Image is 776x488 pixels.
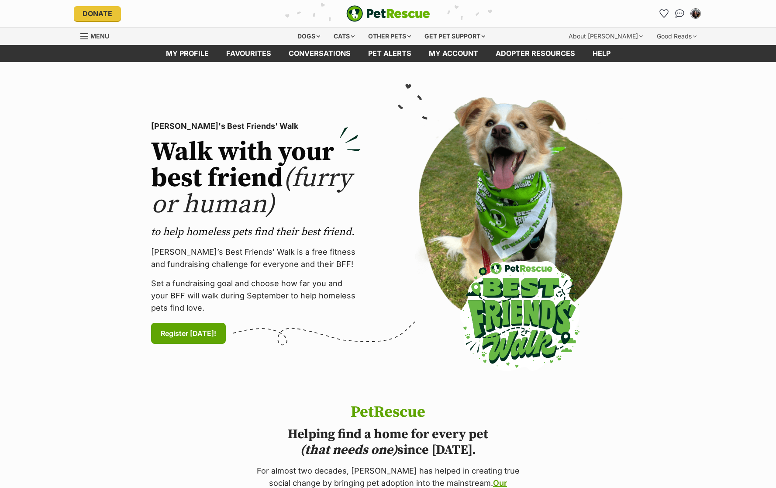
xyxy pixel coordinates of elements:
a: Help [584,45,619,62]
p: [PERSON_NAME]'s Best Friends' Walk [151,120,361,132]
a: Favourites [217,45,280,62]
div: Dogs [291,28,326,45]
button: My account [689,7,703,21]
a: Adopter resources [487,45,584,62]
a: Pet alerts [359,45,420,62]
div: About [PERSON_NAME] [562,28,649,45]
h2: Walk with your best friend [151,139,361,218]
a: Favourites [657,7,671,21]
a: My account [420,45,487,62]
p: [PERSON_NAME]’s Best Friends' Walk is a free fitness and fundraising challenge for everyone and t... [151,246,361,270]
h1: PetRescue [254,404,523,421]
a: conversations [280,45,359,62]
p: to help homeless pets find their best friend. [151,225,361,239]
h2: Helping find a home for every pet since [DATE]. [254,426,523,458]
img: logo-e224e6f780fb5917bec1dbf3a21bbac754714ae5b6737aabdf751b685950b380.svg [346,5,430,22]
a: Donate [74,6,121,21]
span: Menu [90,32,109,40]
img: Duong Do (Freya) profile pic [691,9,700,18]
p: Set a fundraising goal and choose how far you and your BFF will walk during September to help hom... [151,277,361,314]
i: (that needs one) [300,442,397,458]
div: Good Reads [651,28,703,45]
a: Register [DATE]! [151,323,226,344]
a: Menu [80,28,115,43]
span: (furry or human) [151,162,352,221]
ul: Account quick links [657,7,703,21]
div: Cats [328,28,361,45]
a: PetRescue [346,5,430,22]
a: My profile [157,45,217,62]
div: Other pets [362,28,417,45]
img: chat-41dd97257d64d25036548639549fe6c8038ab92f7586957e7f3b1b290dea8141.svg [675,9,684,18]
div: Get pet support [418,28,491,45]
a: Conversations [673,7,687,21]
span: Register [DATE]! [161,328,216,339]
